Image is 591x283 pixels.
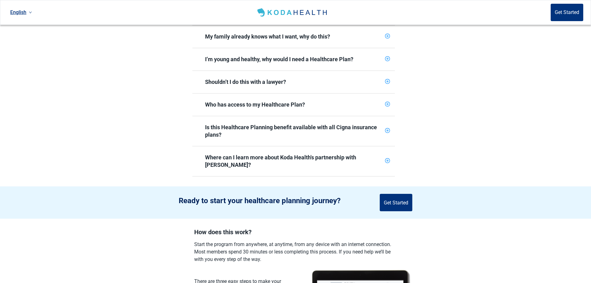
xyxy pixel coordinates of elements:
button: Get Started [551,4,583,21]
div: I’m young and healthy, why would I need a Healthcare Plan? [192,48,395,71]
div: Who has access to my Healthcare Plan? [192,94,395,116]
img: Koda Health [256,7,329,17]
a: Current language: English [8,7,34,17]
label: Start the program from anywhere, at anytime, from any device with an internet connection. Most me... [194,241,397,263]
div: My family already knows what I want, why do this? [192,25,395,48]
div: My family already knows what I want, why do this? [205,33,383,40]
span: plus-circle [385,128,390,133]
h2: How does this work? [194,229,397,236]
div: I’m young and healthy, why would I need a Healthcare Plan? [205,56,383,63]
span: plus-circle [385,79,390,84]
span: plus-circle [385,158,390,163]
div: Is this Healthcare Planning benefit available with all Cigna insurance plans? [192,116,395,146]
div: Where can I learn more about Koda Health's partnership with [PERSON_NAME]? [205,154,383,169]
span: plus-circle [385,102,390,107]
span: plus-circle [385,56,390,61]
div: Shouldn’t I do this with a lawyer? [205,78,383,86]
div: Is this Healthcare Planning benefit available with all Cigna insurance plans? [205,124,383,139]
h2: Ready to start your healthcare planning journey? [179,196,341,205]
span: down [29,11,32,14]
button: Get Started [380,194,412,211]
div: Who has access to my Healthcare Plan? [205,101,383,108]
div: Shouldn’t I do this with a lawyer? [192,71,395,93]
span: plus-circle [385,34,390,39]
div: Where can I learn more about Koda Health's partnership with [PERSON_NAME]? [192,146,395,176]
